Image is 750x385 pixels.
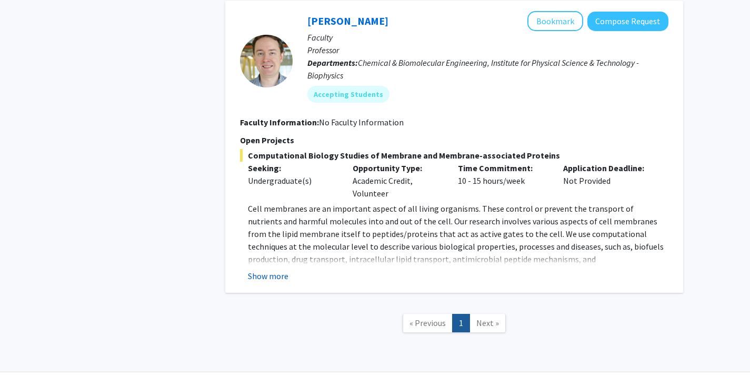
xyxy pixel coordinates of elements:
p: Application Deadline: [563,162,653,174]
a: Next Page [469,314,506,332]
b: Departments: [307,57,358,68]
b: Faculty Information: [240,117,319,127]
p: Professor [307,44,668,56]
p: Seeking: [248,162,337,174]
div: Undergraduate(s) [248,174,337,187]
span: Chemical & Biomolecular Engineering, Institute for Physical Science & Technology - Biophysics [307,57,639,81]
div: Not Provided [555,162,661,200]
span: No Faculty Information [319,117,404,127]
p: Faculty [307,31,668,44]
p: Opportunity Type: [353,162,442,174]
iframe: Chat [8,338,45,377]
p: Cell membranes are an important aspect of all living organisms. These control or prevent the tran... [248,202,668,329]
nav: Page navigation [225,303,683,346]
p: Time Commitment: [458,162,547,174]
button: Compose Request to Jeffery Klauda [587,12,668,31]
div: 10 - 15 hours/week [450,162,555,200]
span: « Previous [409,318,446,328]
button: Show more [248,270,288,282]
a: Previous Page [403,314,453,332]
span: Next » [476,318,499,328]
mat-chip: Accepting Students [307,86,389,103]
a: 1 [452,314,470,332]
p: Open Projects [240,134,668,146]
button: Add Jeffery Klauda to Bookmarks [527,11,583,31]
div: Academic Credit, Volunteer [345,162,450,200]
a: [PERSON_NAME] [307,14,388,27]
span: Computational Biology Studies of Membrane and Membrane-associated Proteins [240,149,668,162]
